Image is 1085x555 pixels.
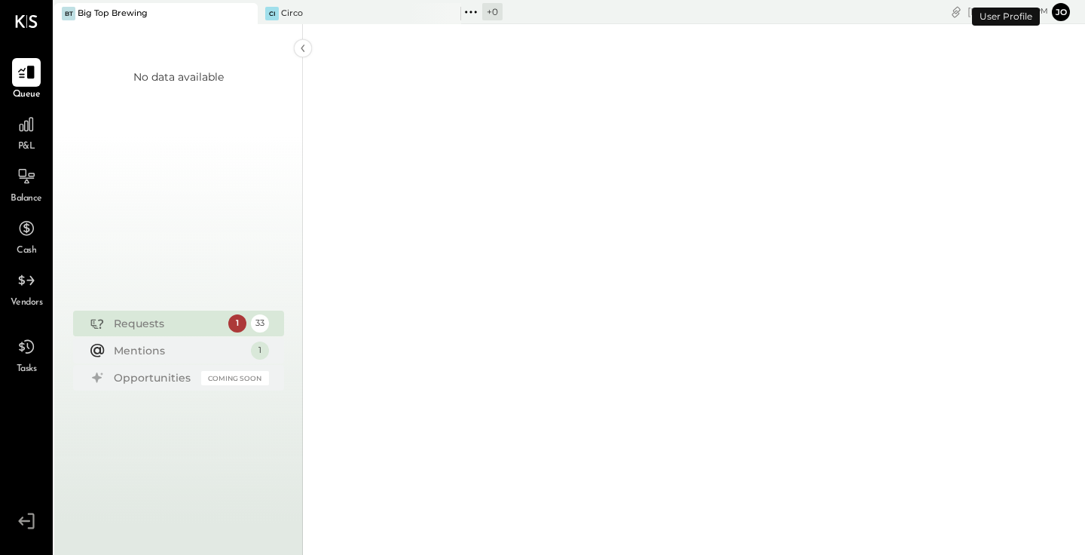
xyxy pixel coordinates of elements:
a: Tasks [1,333,52,376]
span: Cash [17,244,36,258]
div: [DATE] [967,5,1048,19]
span: Vendors [11,296,43,310]
div: Requests [114,316,221,331]
div: Big Top Brewing [78,8,148,20]
div: copy link [949,4,964,20]
a: Queue [1,58,52,102]
span: Tasks [17,363,37,376]
div: 1 [251,342,269,360]
div: 1 [228,314,246,333]
div: Mentions [114,343,243,358]
a: Cash [1,214,52,258]
div: 33 [251,314,269,333]
span: 3 : 27 [1003,5,1033,19]
a: Balance [1,162,52,206]
span: Queue [13,88,41,102]
div: BT [62,7,75,20]
span: Balance [11,192,42,206]
div: Circo [281,8,303,20]
a: Vendors [1,266,52,310]
div: Coming Soon [201,371,269,385]
div: Opportunities [114,370,194,385]
div: No data available [133,69,224,84]
span: pm [1035,6,1048,17]
div: User Profile [972,8,1040,26]
button: jo [1052,3,1070,21]
div: Ci [265,7,279,20]
a: P&L [1,110,52,154]
div: + 0 [482,3,503,20]
span: P&L [18,140,35,154]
